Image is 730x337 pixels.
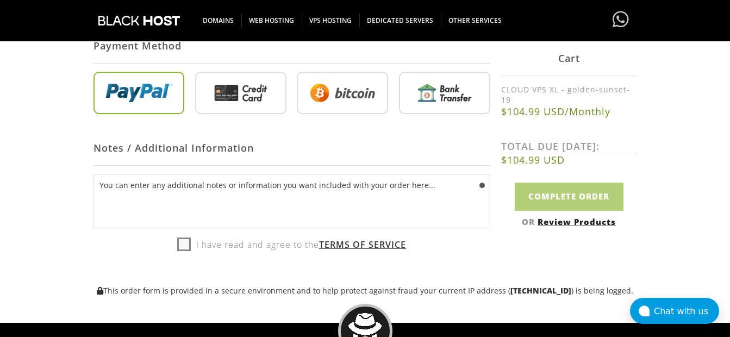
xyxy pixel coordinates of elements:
span: DOMAINS [195,14,242,27]
b: $104.99 USD [501,153,637,166]
label: I have read and agree to the [177,236,406,253]
span: OTHER SERVICES [441,14,509,27]
button: Chat with us [630,298,719,324]
img: Bitcoin.png [297,72,388,114]
img: Credit%20Card.png [195,72,286,114]
span: DEDICATED SERVERS [359,14,441,27]
input: Complete Order [515,183,623,210]
p: This order form is provided in a secure environment and to help protect against fraud your curren... [93,285,637,296]
span: VPS HOSTING [302,14,360,27]
label: TOTAL DUE [DATE]: [501,140,637,153]
strong: [TECHNICAL_ID] [510,285,571,296]
a: Review Products [538,216,616,227]
a: Terms of Service [319,239,406,251]
div: Payment Method [93,28,490,64]
img: PayPal.png [93,72,185,114]
label: CLOUD VPS XL - golden-sunset-19 [501,84,637,105]
textarea: You can enter any additional notes or information you want included with your order here... [93,174,490,228]
span: WEB HOSTING [241,14,302,27]
div: OR [501,216,637,227]
div: Chat with us [654,306,719,316]
img: Bank%20Transfer.png [399,72,490,114]
div: Cart [501,41,637,76]
b: $104.99 USD/Monthly [501,105,637,118]
div: Notes / Additional Information [93,130,490,166]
